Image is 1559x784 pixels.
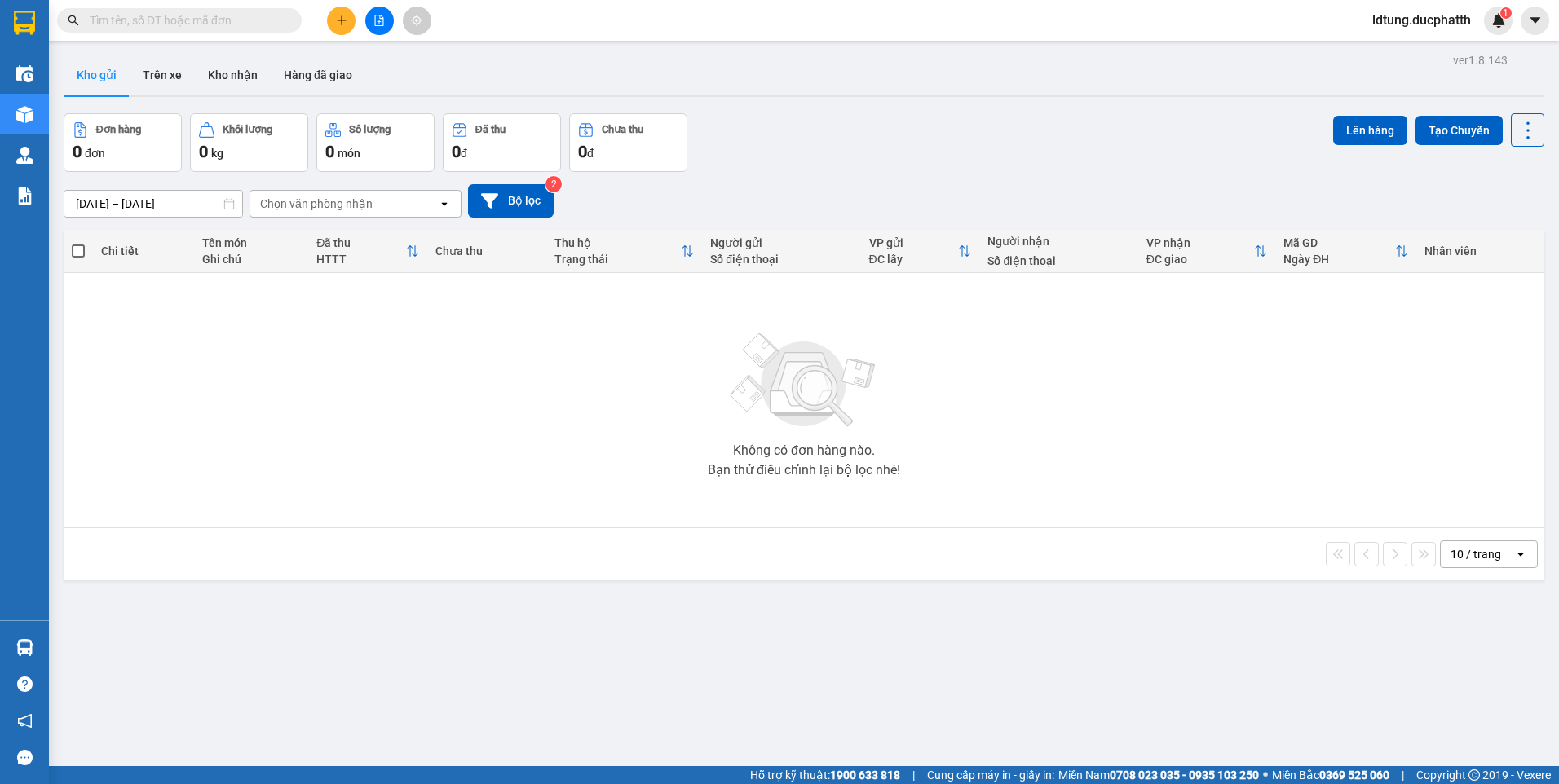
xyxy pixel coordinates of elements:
[260,196,373,212] div: Chọn văn phòng nhận
[443,113,561,172] button: Đã thu0đ
[338,147,360,160] span: món
[1283,253,1394,266] div: Ngày ĐH
[64,113,182,172] button: Đơn hàng0đơn
[1521,7,1549,35] button: caret-down
[64,191,242,217] input: Select a date range.
[1424,244,1536,258] div: Nhân viên
[14,11,35,35] img: logo-vxr
[325,142,334,161] span: 0
[1402,766,1404,784] span: |
[271,55,365,95] button: Hàng đã giao
[68,15,79,26] span: search
[1333,116,1407,145] button: Lên hàng
[1528,13,1543,28] span: caret-down
[1263,772,1268,778] span: ⚪️
[554,253,681,266] div: Trạng thái
[16,639,33,656] img: warehouse-icon
[16,147,33,164] img: warehouse-icon
[1146,253,1254,266] div: ĐC giao
[373,15,385,26] span: file-add
[1138,230,1275,273] th: Toggle SortBy
[869,253,959,266] div: ĐC lấy
[96,124,141,135] div: Đơn hàng
[195,55,271,95] button: Kho nhận
[1468,769,1480,781] span: copyright
[830,769,900,782] strong: 1900 633 818
[85,147,105,160] span: đơn
[708,464,900,477] div: Bạn thử điều chỉnh lại bộ lọc nhé!
[1058,766,1259,784] span: Miền Nam
[722,324,885,438] img: svg+xml;base64,PHN2ZyBjbGFzcz0ibGlzdC1wbHVnX19zdmciIHhtbG5zPSJodHRwOi8vd3d3LnczLm9yZy8yMDAwL3N2Zy...
[130,55,195,95] button: Trên xe
[545,176,562,192] sup: 2
[316,113,435,172] button: Số lượng0món
[1146,236,1254,249] div: VP nhận
[327,7,356,35] button: plus
[912,766,915,784] span: |
[211,147,223,160] span: kg
[223,124,272,135] div: Khối lượng
[750,766,900,784] span: Hỗ trợ kỹ thuật:
[1110,769,1259,782] strong: 0708 023 035 - 0935 103 250
[202,253,300,266] div: Ghi chú
[1491,13,1506,28] img: icon-new-feature
[1272,766,1389,784] span: Miền Bắc
[927,766,1054,784] span: Cung cấp máy in - giấy in:
[411,15,422,26] span: aim
[554,236,681,249] div: Thu hộ
[438,197,451,210] svg: open
[869,236,959,249] div: VP gửi
[578,142,587,161] span: 0
[349,124,391,135] div: Số lượng
[308,230,427,273] th: Toggle SortBy
[1503,7,1508,19] span: 1
[1283,236,1394,249] div: Mã GD
[403,7,431,35] button: aim
[1514,548,1527,561] svg: open
[475,124,506,135] div: Đã thu
[1415,116,1503,145] button: Tạo Chuyến
[190,113,308,172] button: Khối lượng0kg
[569,113,687,172] button: Chưa thu0đ
[710,253,852,266] div: Số điện thoại
[17,713,33,729] span: notification
[1500,7,1512,19] sup: 1
[710,236,852,249] div: Người gửi
[365,7,394,35] button: file-add
[316,253,406,266] div: HTTT
[17,750,33,765] span: message
[452,142,461,161] span: 0
[199,142,208,161] span: 0
[16,106,33,123] img: warehouse-icon
[587,147,594,160] span: đ
[1453,51,1508,69] div: ver 1.8.143
[987,235,1129,248] div: Người nhận
[468,184,554,218] button: Bộ lọc
[733,444,875,457] div: Không có đơn hàng nào.
[101,244,186,258] div: Chi tiết
[435,244,538,258] div: Chưa thu
[316,236,406,249] div: Đã thu
[861,230,980,273] th: Toggle SortBy
[1359,10,1484,30] span: ldtung.ducphatth
[461,147,467,160] span: đ
[1275,230,1415,273] th: Toggle SortBy
[16,187,33,205] img: solution-icon
[17,676,33,692] span: question-circle
[90,11,282,29] input: Tìm tên, số ĐT hoặc mã đơn
[202,236,300,249] div: Tên món
[73,142,82,161] span: 0
[16,65,33,82] img: warehouse-icon
[336,15,347,26] span: plus
[602,124,643,135] div: Chưa thu
[1319,769,1389,782] strong: 0369 525 060
[64,55,130,95] button: Kho gửi
[987,254,1129,267] div: Số điện thoại
[546,230,702,273] th: Toggle SortBy
[1451,546,1501,562] div: 10 / trang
